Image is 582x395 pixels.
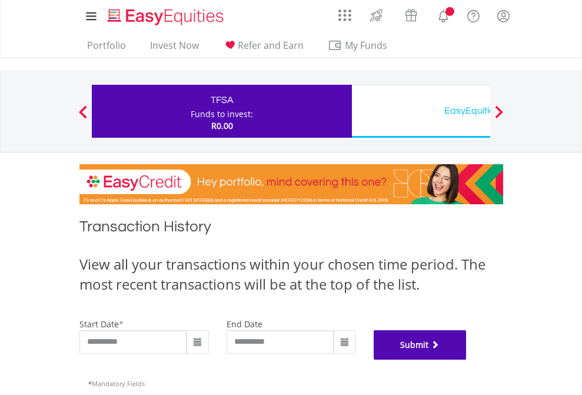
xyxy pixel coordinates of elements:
[71,111,95,123] button: Previous
[79,216,503,243] h1: Transaction History
[211,120,233,131] span: R0.00
[338,9,351,22] img: grid-menu-icon.svg
[401,6,421,25] img: vouchers-v2.svg
[82,39,131,58] a: Portfolio
[488,3,518,29] a: My Profile
[103,3,228,26] a: Home page
[487,111,511,123] button: Next
[218,39,308,58] a: Refer and Earn
[394,3,428,25] a: Vouchers
[88,379,145,388] span: Mandatory Fields
[428,3,458,26] a: Notifications
[191,108,253,120] div: Funds to invest:
[227,318,262,330] label: end date
[458,3,488,26] a: FAQ's and Support
[331,3,359,22] a: AppsGrid
[99,92,345,108] div: TFSA
[374,330,467,360] button: Submit
[79,254,503,295] div: View all your transactions within your chosen time period. The most recent transactions will be a...
[79,318,119,330] label: start date
[367,6,386,25] img: thrive-v2.svg
[105,7,228,26] img: EasyEquities_Logo.png
[145,39,204,58] a: Invest Now
[79,164,503,204] img: EasyCredit Promotion Banner
[328,38,405,53] span: My Funds
[238,39,304,52] span: Refer and Earn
